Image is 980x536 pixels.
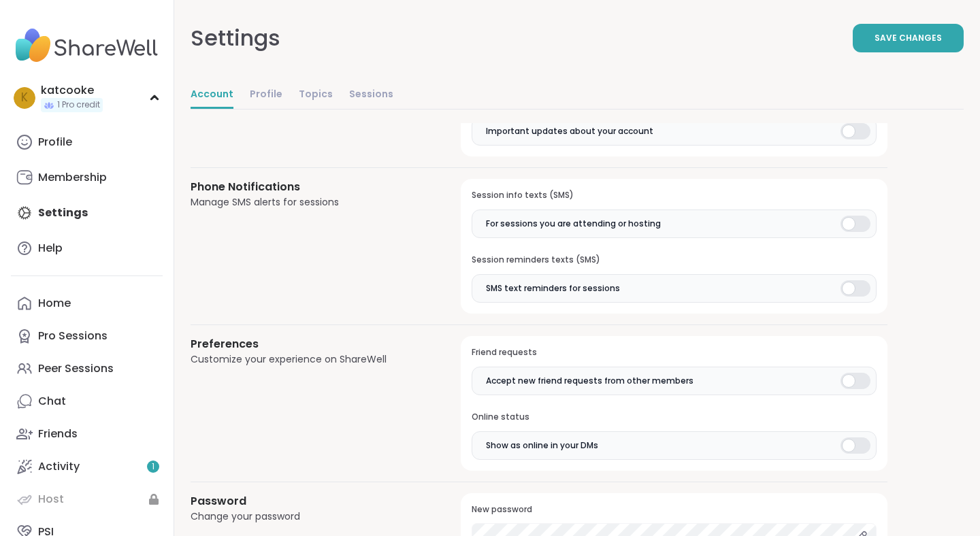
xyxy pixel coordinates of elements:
button: Save Changes [853,24,964,52]
div: Membership [38,170,107,185]
h3: Friend requests [472,347,877,358]
a: Profile [11,126,163,158]
a: Membership [11,161,163,194]
span: SMS text reminders for sessions [486,282,620,295]
div: Host [38,492,64,507]
div: Help [38,241,63,256]
div: katcooke [41,83,103,98]
h3: Phone Notifications [191,179,428,195]
div: Chat [38,394,66,409]
span: Save Changes [875,32,942,44]
span: k [21,89,28,107]
img: ShareWell Nav Logo [11,22,163,69]
a: Help [11,232,163,265]
span: Show as online in your DMs [486,439,598,452]
a: Profile [250,82,282,109]
a: Account [191,82,233,109]
div: Settings [191,22,280,54]
h3: Session info texts (SMS) [472,190,877,201]
span: Important updates about your account [486,125,653,137]
a: Peer Sessions [11,352,163,385]
a: Friends [11,418,163,450]
h3: Password [191,493,428,509]
h3: Online status [472,412,877,423]
h3: Preferences [191,336,428,352]
div: Customize your experience on ShareWell [191,352,428,367]
h3: Session reminders texts (SMS) [472,254,877,266]
span: 1 [152,461,154,473]
a: Host [11,483,163,516]
div: Friends [38,426,78,441]
div: Home [38,296,71,311]
a: Sessions [349,82,393,109]
div: Activity [38,459,80,474]
div: Manage SMS alerts for sessions [191,195,428,210]
div: Pro Sessions [38,329,108,344]
a: Topics [299,82,333,109]
div: Profile [38,135,72,150]
h3: New password [472,504,877,516]
span: Accept new friend requests from other members [486,375,693,387]
div: Peer Sessions [38,361,114,376]
a: Home [11,287,163,320]
a: Chat [11,385,163,418]
a: Pro Sessions [11,320,163,352]
span: 1 Pro credit [57,99,100,111]
div: Change your password [191,509,428,524]
a: Activity1 [11,450,163,483]
span: For sessions you are attending or hosting [486,218,661,230]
